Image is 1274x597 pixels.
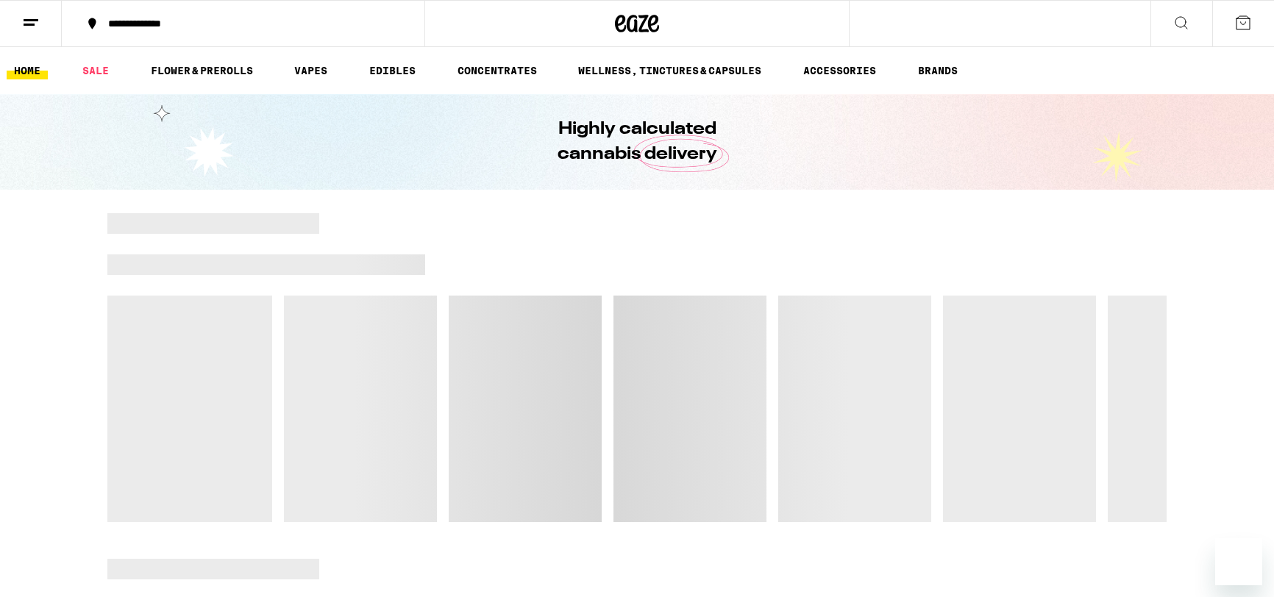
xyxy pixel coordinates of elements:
[516,117,758,167] h1: Highly calculated cannabis delivery
[7,62,48,79] a: HOME
[911,62,965,79] a: BRANDS
[362,62,423,79] a: EDIBLES
[1215,538,1262,585] iframe: Button to launch messaging window
[796,62,883,79] a: ACCESSORIES
[287,62,335,79] a: VAPES
[571,62,769,79] a: WELLNESS, TINCTURES & CAPSULES
[143,62,260,79] a: FLOWER & PREROLLS
[75,62,116,79] a: SALE
[450,62,544,79] a: CONCENTRATES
